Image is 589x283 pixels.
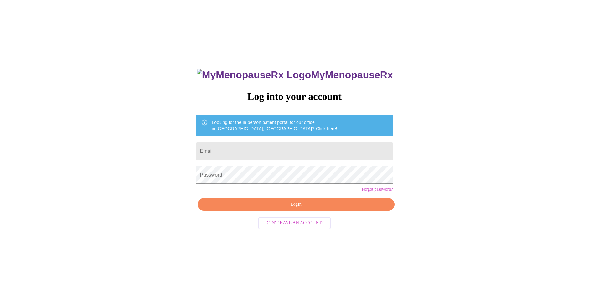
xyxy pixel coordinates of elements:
[197,69,393,81] h3: MyMenopauseRx
[257,220,332,225] a: Don't have an account?
[205,201,387,208] span: Login
[196,91,393,102] h3: Log into your account
[316,126,337,131] a: Click here!
[198,198,394,211] button: Login
[197,69,311,81] img: MyMenopauseRx Logo
[362,187,393,192] a: Forgot password?
[212,117,337,134] div: Looking for the in person patient portal for our office in [GEOGRAPHIC_DATA], [GEOGRAPHIC_DATA]?
[265,219,324,227] span: Don't have an account?
[258,217,331,229] button: Don't have an account?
